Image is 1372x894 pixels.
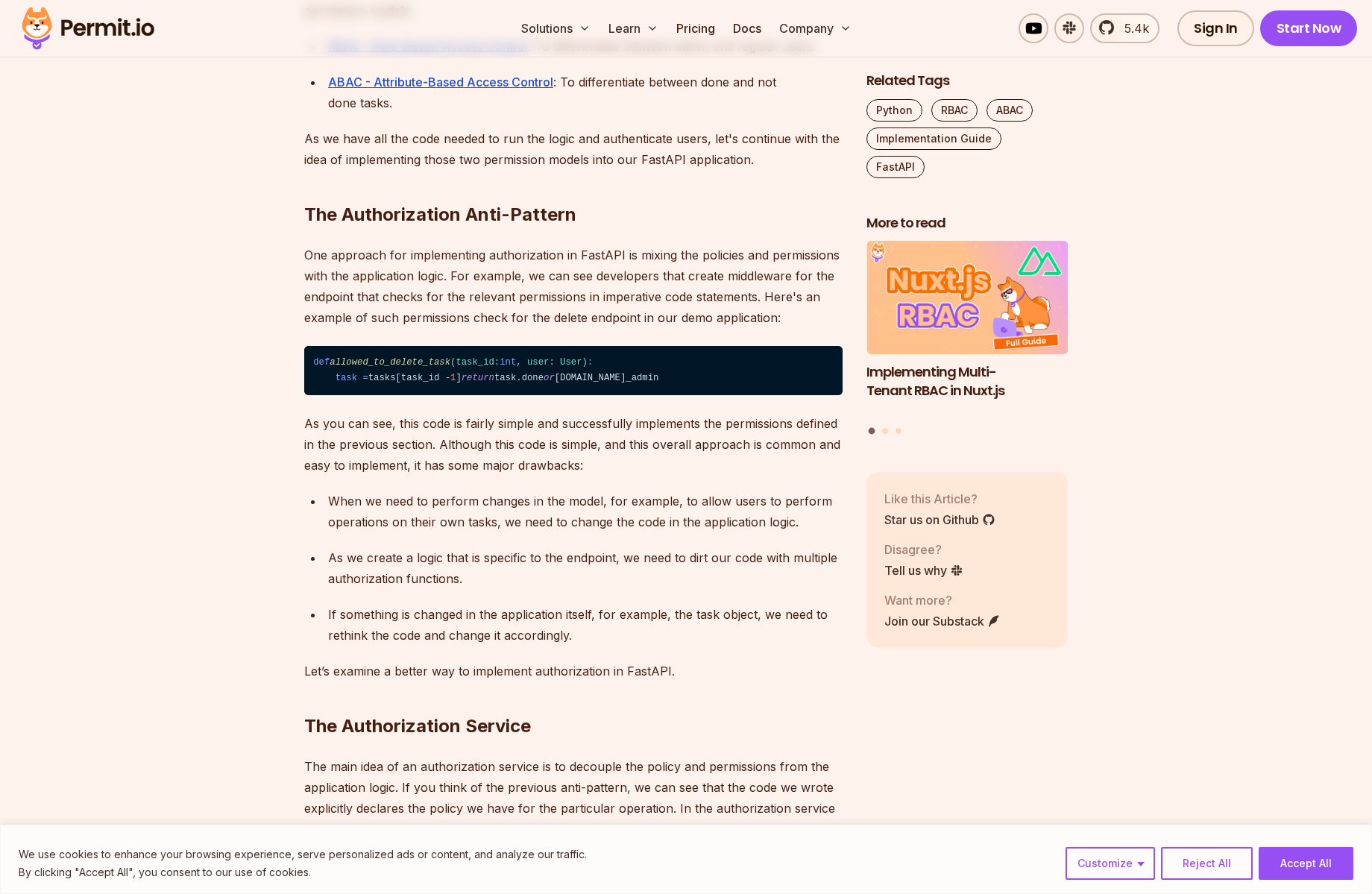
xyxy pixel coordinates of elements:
[304,413,843,476] p: As you can see, this code is fairly simple and successfully implements the permissions defined in...
[544,373,555,383] span: or
[884,612,1001,630] a: Join our Substack
[931,99,978,122] a: RBAC
[882,428,888,434] button: Go to slide 2
[304,661,843,681] p: Let’s examine a better way to implement authorization in FastAPI.
[727,13,767,43] a: Docs
[866,99,922,122] a: Python
[304,245,843,328] p: One approach for implementing authorization in FastAPI is mixing the policies and permissions wit...
[884,511,995,529] a: Star us on Github
[19,846,587,863] p: We use cookies to enhance your browsing experience, serve personalized ads or content, and analyz...
[500,357,516,368] span: int
[670,13,721,43] a: Pricing
[869,428,875,435] button: Go to slide 1
[304,655,843,738] h2: The Authorization Service
[450,373,456,383] span: 1
[1259,847,1353,880] button: Accept All
[313,357,593,383] span: def : task =
[19,863,587,881] p: By clicking "Accept All", you consent to our use of cookies.
[866,363,1068,400] h3: Implementing Multi-Tenant RBAC in Nuxt.js
[328,75,553,89] a: ABAC - Attribute-Based Access Control
[450,357,588,368] span: (task_id: , user: User)
[462,373,494,383] span: return
[884,541,963,558] p: Disagree?
[866,72,1068,90] h2: Related Tags
[896,428,901,434] button: Go to slide 3
[866,214,1068,233] h2: More to read
[602,13,664,43] button: Learn
[304,346,843,396] code: tasks[task_id - ] task.done [DOMAIN_NAME]_admin
[328,547,843,589] p: As we create a logic that is specific to the endpoint, we need to dirt our code with multiple aut...
[328,604,843,646] p: If something is changed in the application itself, for example, the task object, we need to rethi...
[866,242,1068,419] li: 1 of 3
[866,156,925,178] a: FastAPI
[866,242,1068,419] a: Implementing Multi-Tenant RBAC in Nuxt.jsImplementing Multi-Tenant RBAC in Nuxt.js
[1260,10,1358,46] a: Start Now
[515,13,597,43] button: Solutions
[986,99,1033,122] a: ABAC
[328,491,843,532] p: When we need to perform changes in the model, for example, to allow users to perform operations o...
[304,143,843,227] h2: The Authorization Anti-Pattern
[884,561,963,579] a: Tell us why
[304,756,843,860] p: The main idea of an authorization service is to decouple the policy and permissions from the appl...
[304,128,843,170] p: As we have all the code needed to run the logic and authenticate users, let's continue with the i...
[866,128,1001,150] a: Implementation Guide
[1090,13,1159,43] a: 5.4k
[773,13,857,43] button: Company
[866,242,1068,355] img: Implementing Multi-Tenant RBAC in Nuxt.js
[328,72,843,113] p: : To differentiate between done and not done tasks.
[1161,847,1253,880] button: Reject All
[1066,847,1155,880] button: Customize
[15,3,161,54] img: Permit logo
[866,242,1068,437] div: Posts
[884,490,995,508] p: Like this Article?
[1115,19,1149,37] span: 5.4k
[1177,10,1254,46] a: Sign In
[884,591,1001,609] p: Want more?
[330,357,450,368] span: allowed_to_delete_task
